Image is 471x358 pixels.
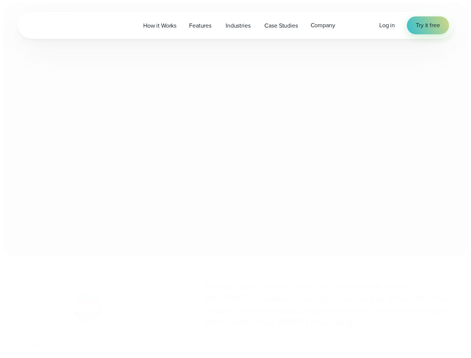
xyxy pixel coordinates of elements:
[226,21,250,30] span: Industries
[311,21,335,30] span: Company
[143,21,176,30] span: How it Works
[137,18,183,33] a: How it Works
[379,21,395,29] span: Log in
[416,21,440,30] span: Try it free
[189,21,211,30] span: Features
[258,18,304,33] a: Case Studies
[264,21,298,30] span: Case Studies
[407,16,449,34] a: Try it free
[379,21,395,30] a: Log in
